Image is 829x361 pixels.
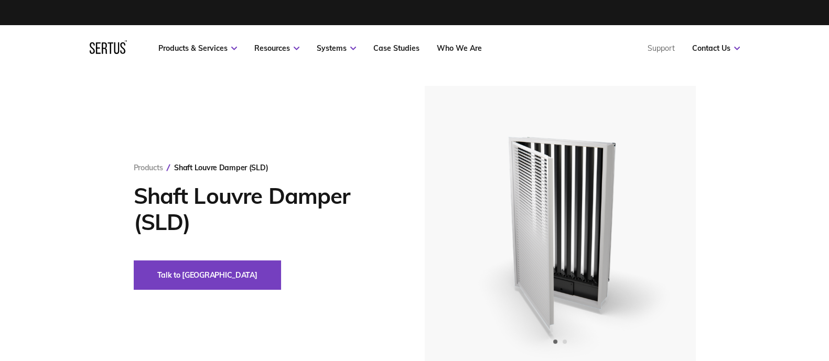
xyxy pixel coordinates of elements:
[134,183,393,235] h1: Shaft Louvre Damper (SLD)
[641,240,829,361] iframe: Chat Widget
[563,340,567,344] span: Go to slide 2
[373,43,419,53] a: Case Studies
[317,43,356,53] a: Systems
[254,43,299,53] a: Resources
[134,260,281,290] button: Talk to [GEOGRAPHIC_DATA]
[158,43,237,53] a: Products & Services
[134,163,163,172] a: Products
[648,43,675,53] a: Support
[692,43,740,53] a: Contact Us
[437,43,482,53] a: Who We Are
